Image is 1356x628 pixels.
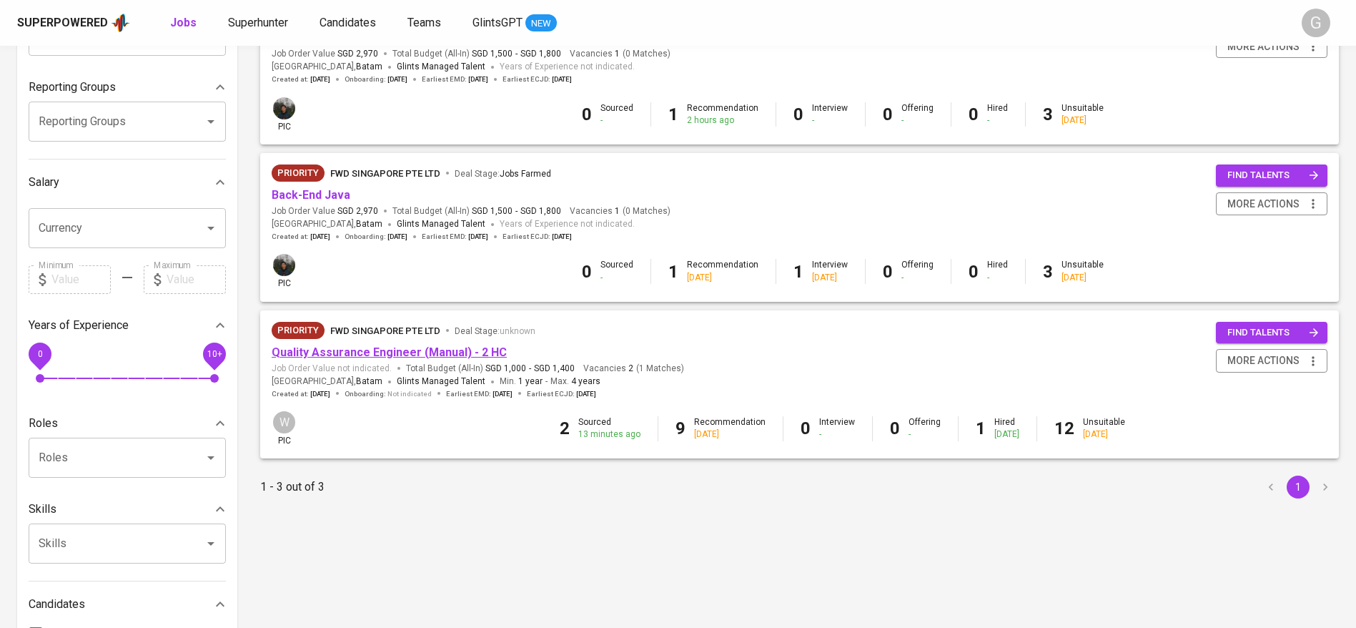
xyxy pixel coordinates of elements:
[793,262,803,282] b: 1
[356,60,382,74] span: Batam
[515,205,518,217] span: -
[890,418,900,438] b: 0
[272,165,325,182] div: New Job received from Demand Team
[29,501,56,518] p: Skills
[29,409,226,438] div: Roles
[272,389,330,399] span: Created at :
[987,259,1008,283] div: Hired
[201,448,221,468] button: Open
[170,14,199,32] a: Jobs
[472,48,513,60] span: SGD 1,500
[582,262,592,282] b: 0
[570,205,670,217] span: Vacancies ( 0 Matches )
[560,418,570,438] b: 2
[1043,104,1053,124] b: 3
[550,376,600,386] span: Max.
[397,219,485,229] span: Glints Managed Talent
[909,416,941,441] div: Offering
[392,48,561,60] span: Total Budget (All-In)
[600,102,633,127] div: Sourced
[520,205,561,217] span: SGD 1,800
[29,317,129,334] p: Years of Experience
[407,16,441,29] span: Teams
[600,272,633,284] div: -
[1061,272,1104,284] div: [DATE]
[392,205,561,217] span: Total Budget (All-In)
[272,252,297,290] div: pic
[37,348,42,358] span: 0
[901,272,934,284] div: -
[228,14,291,32] a: Superhunter
[987,272,1008,284] div: -
[272,48,378,60] span: Job Order Value
[446,389,513,399] span: Earliest EMD :
[272,96,297,133] div: pic
[29,79,116,96] p: Reporting Groups
[397,62,485,72] span: Glints Managed Talent
[167,265,226,294] input: Value
[1216,35,1327,59] button: more actions
[201,218,221,238] button: Open
[819,428,855,441] div: -
[29,495,226,524] div: Skills
[668,262,678,282] b: 1
[819,416,855,441] div: Interview
[272,363,392,375] span: Job Order Value not indicated.
[387,389,432,399] span: Not indicated
[345,74,407,84] span: Onboarding :
[969,262,979,282] b: 0
[626,363,633,375] span: 2
[600,114,633,127] div: -
[472,205,513,217] span: SGD 1,500
[29,596,85,613] p: Candidates
[578,416,640,441] div: Sourced
[812,114,848,127] div: -
[987,102,1008,127] div: Hired
[1227,38,1300,56] span: more actions
[525,16,557,31] span: NEW
[472,14,557,32] a: GlintsGPT NEW
[422,232,488,242] span: Earliest EMD :
[29,168,226,197] div: Salary
[272,410,297,435] div: W
[801,418,811,438] b: 0
[345,389,432,399] span: Onboarding :
[273,97,295,119] img: glenn@glints.com
[687,259,758,283] div: Recommendation
[812,102,848,127] div: Interview
[1043,262,1053,282] b: 3
[201,534,221,554] button: Open
[1054,418,1074,438] b: 12
[345,232,407,242] span: Onboarding :
[320,14,379,32] a: Candidates
[337,205,378,217] span: SGD 2,970
[901,259,934,283] div: Offering
[337,48,378,60] span: SGD 2,970
[500,60,635,74] span: Years of Experience not indicated.
[272,217,382,232] span: [GEOGRAPHIC_DATA] ,
[613,205,620,217] span: 1
[356,217,382,232] span: Batam
[613,48,620,60] span: 1
[1227,325,1319,341] span: find talents
[1216,165,1327,187] button: find talents
[1061,114,1104,127] div: [DATE]
[909,428,941,441] div: -
[356,375,382,389] span: Batam
[1302,9,1330,37] div: G
[500,217,635,232] span: Years of Experience not indicated.
[272,60,382,74] span: [GEOGRAPHIC_DATA] ,
[260,479,325,496] p: 1 - 3 out of 3
[518,376,543,386] span: 1 year
[883,104,893,124] b: 0
[272,323,325,338] span: Priority
[994,416,1019,441] div: Hired
[29,311,226,340] div: Years of Experience
[272,375,382,389] span: [GEOGRAPHIC_DATA] ,
[201,112,221,132] button: Open
[901,114,934,127] div: -
[520,48,561,60] span: SGD 1,800
[515,48,518,60] span: -
[1216,192,1327,216] button: more actions
[310,389,330,399] span: [DATE]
